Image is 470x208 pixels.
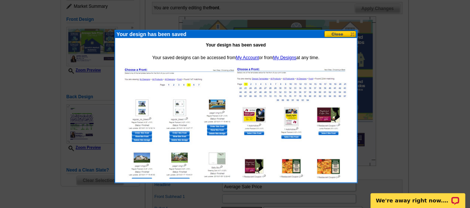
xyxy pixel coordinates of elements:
[124,67,235,179] img: my-designs.jpg
[119,54,353,61] p: Your saved designs can be accessed from or from at any time.
[236,67,348,179] img: all-designs.jpg
[236,55,259,60] a: My Account
[117,31,228,38] div: Your design has been saved
[119,42,353,48] p: Your design has been saved
[273,55,296,60] a: My Designs
[366,185,470,208] iframe: LiveChat chat widget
